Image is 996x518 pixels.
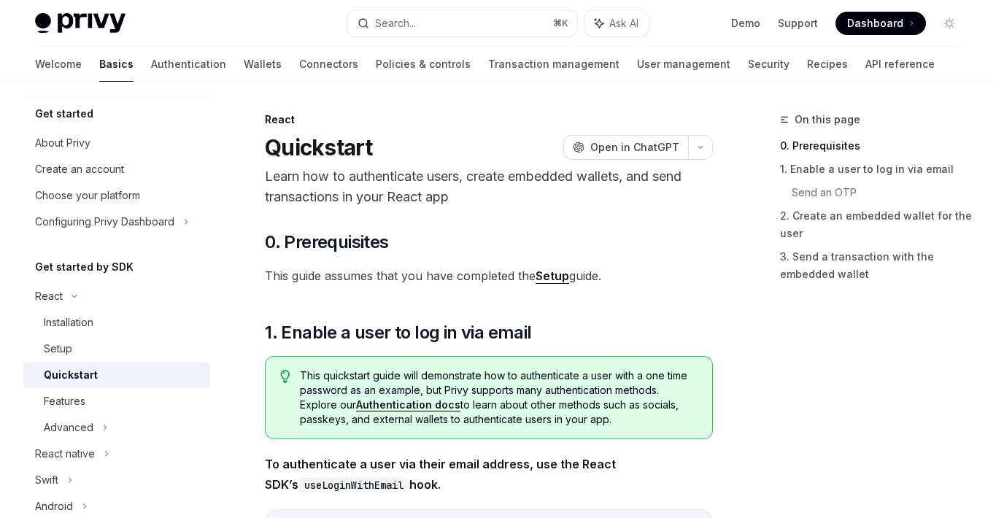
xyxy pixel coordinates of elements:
a: 2. Create an embedded wallet for the user [780,204,973,245]
a: Authentication docs [356,398,460,411]
a: Transaction management [488,47,619,82]
div: Search... [375,15,416,32]
strong: To authenticate a user via their email address, use the React SDK’s hook. [265,457,616,492]
div: Swift [35,471,58,489]
a: About Privy [23,130,210,156]
a: Choose your platform [23,182,210,209]
div: React [35,287,63,305]
a: Policies & controls [376,47,471,82]
a: Setup [536,268,569,284]
h5: Get started by SDK [35,258,134,276]
div: Features [44,393,85,410]
div: Installation [44,314,93,331]
a: 1. Enable a user to log in via email [780,158,973,181]
div: Android [35,498,73,515]
div: Setup [44,340,72,357]
div: React [265,112,713,127]
a: Setup [23,336,210,362]
span: This quickstart guide will demonstrate how to authenticate a user with a one time password as an ... [300,368,698,427]
div: Choose your platform [35,187,140,204]
a: API reference [865,47,935,82]
a: Support [778,16,818,31]
div: Create an account [35,161,124,178]
span: On this page [795,111,860,128]
span: Dashboard [847,16,903,31]
a: Demo [731,16,760,31]
h5: Get started [35,105,93,123]
a: Security [748,47,790,82]
p: Learn how to authenticate users, create embedded wallets, and send transactions in your React app [265,166,713,207]
code: useLoginWithEmail [298,477,409,493]
button: Ask AI [584,10,649,36]
span: 0. Prerequisites [265,231,388,254]
div: Quickstart [44,366,98,384]
a: Connectors [299,47,358,82]
span: This guide assumes that you have completed the guide. [265,266,713,286]
div: Advanced [44,419,93,436]
svg: Tip [280,370,290,383]
button: Toggle dark mode [938,12,961,35]
div: About Privy [35,134,90,152]
a: Wallets [244,47,282,82]
span: ⌘ K [553,18,568,29]
h1: Quickstart [265,134,373,161]
a: Quickstart [23,362,210,388]
a: Dashboard [835,12,926,35]
a: Welcome [35,47,82,82]
span: Open in ChatGPT [590,140,679,155]
a: Recipes [807,47,848,82]
a: Authentication [151,47,226,82]
div: Configuring Privy Dashboard [35,213,174,231]
span: 1. Enable a user to log in via email [265,321,531,344]
div: React native [35,445,95,463]
a: User management [637,47,730,82]
a: 3. Send a transaction with the embedded wallet [780,245,973,286]
span: Ask AI [609,16,638,31]
a: Features [23,388,210,414]
a: Installation [23,309,210,336]
button: Search...⌘K [347,10,576,36]
button: Open in ChatGPT [563,135,688,160]
a: Send an OTP [792,181,973,204]
a: Basics [99,47,134,82]
img: light logo [35,13,126,34]
a: 0. Prerequisites [780,134,973,158]
a: Create an account [23,156,210,182]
